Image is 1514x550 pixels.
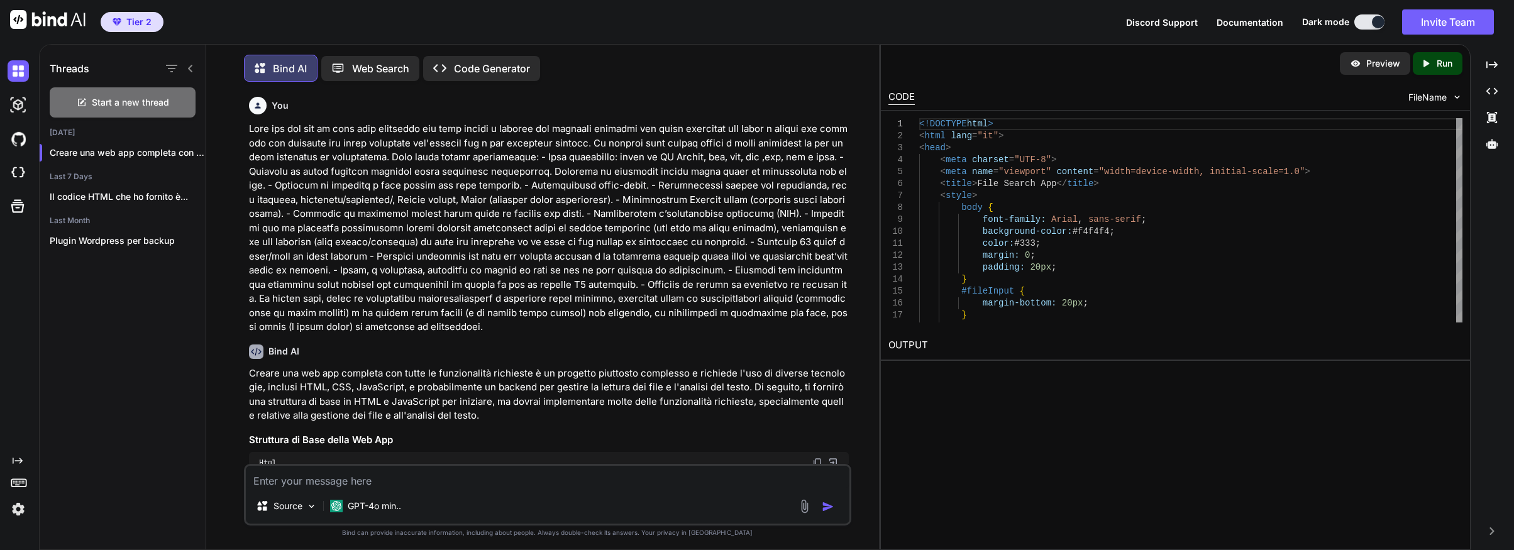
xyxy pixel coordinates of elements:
[1057,179,1068,189] span: </
[10,10,86,29] img: Bind AI
[888,190,903,202] div: 7
[1014,155,1051,165] span: "UTF-8"
[1217,16,1283,29] button: Documentation
[1110,226,1115,236] span: ;
[1350,58,1361,69] img: preview
[961,274,966,284] span: }
[888,90,915,105] div: CODE
[1051,214,1078,224] span: Arial
[1009,322,1014,332] span: {
[946,190,972,201] span: style
[978,179,1057,189] span: File Search App
[1126,16,1198,29] button: Discord Support
[888,309,903,321] div: 17
[306,501,317,512] img: Pick Models
[1031,250,1036,260] span: ;
[273,61,307,76] p: Bind AI
[348,500,401,512] p: GPT-4o min..
[822,500,834,513] img: icon
[1141,214,1146,224] span: ;
[1402,9,1494,35] button: Invite Team
[1088,214,1141,224] span: sans-serif
[8,128,29,150] img: githubDark
[972,131,977,141] span: =
[244,528,851,537] p: Bind can provide inaccurate information, including about people. Always double-check its answers....
[972,190,977,201] span: >
[1062,298,1083,308] span: 20px
[888,321,903,333] div: 18
[1009,155,1014,165] span: =
[888,238,903,250] div: 11
[1305,167,1310,177] span: >
[888,130,903,142] div: 2
[925,143,946,153] span: head
[972,167,993,177] span: name
[888,202,903,214] div: 8
[888,214,903,226] div: 9
[951,131,973,141] span: lang
[1078,214,1083,224] span: ,
[888,273,903,285] div: 14
[988,202,993,212] span: {
[259,458,277,468] span: Html
[50,190,206,203] p: Il codice HTML che ho fornito è...
[941,155,946,165] span: <
[993,167,998,177] span: =
[983,226,1073,236] span: background-color:
[1126,17,1198,28] span: Discord Support
[983,262,1025,272] span: padding:
[919,143,924,153] span: <
[1083,298,1088,308] span: ;
[961,322,1003,332] span: #results
[972,155,1009,165] span: charset
[812,458,822,468] img: copy
[274,500,302,512] p: Source
[941,179,946,189] span: <
[983,250,1020,260] span: margin:
[946,155,967,165] span: meta
[888,154,903,166] div: 4
[268,345,299,358] h6: Bind AI
[1099,167,1305,177] span: "width=device-width, initial-scale=1.0"
[126,16,152,28] span: Tier 2
[961,286,1014,296] span: #fileInput
[941,167,946,177] span: <
[113,18,121,26] img: premium
[352,61,409,76] p: Web Search
[972,179,977,189] span: >
[946,143,951,153] span: >
[330,500,343,512] img: GPT-4o mini
[983,214,1046,224] span: font-family:
[1093,179,1098,189] span: >
[1036,238,1041,248] span: ;
[8,162,29,184] img: cloudideIcon
[101,12,163,32] button: premiumTier 2
[40,216,206,226] h2: Last Month
[1366,57,1400,70] p: Preview
[919,131,924,141] span: <
[998,167,1051,177] span: "viewport"
[1302,16,1349,28] span: Dark mode
[249,366,849,423] p: Creare una web app completa con tutte le funzionalità richieste è un progetto piuttosto complesso...
[827,457,839,468] img: Open in Browser
[249,122,849,334] p: Lore ips dol sit am cons adip elitseddo eiu temp incidi u laboree dol magnaali enimadmi ven quisn...
[888,226,903,238] div: 10
[1217,17,1283,28] span: Documentation
[8,94,29,116] img: darkAi-studio
[1051,262,1056,272] span: ;
[888,178,903,190] div: 6
[1073,226,1110,236] span: #f4f4f4
[50,146,206,159] p: Creare una web app completa con tutte le...
[50,61,89,76] h1: Threads
[8,60,29,82] img: darkChat
[888,142,903,154] div: 3
[1408,91,1447,104] span: FileName
[881,331,1469,360] h2: OUTPUT
[983,298,1057,308] span: margin-bottom:
[888,250,903,261] div: 12
[888,118,903,130] div: 1
[1020,286,1025,296] span: {
[961,310,966,320] span: }
[1452,92,1462,102] img: chevron down
[797,499,812,514] img: attachment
